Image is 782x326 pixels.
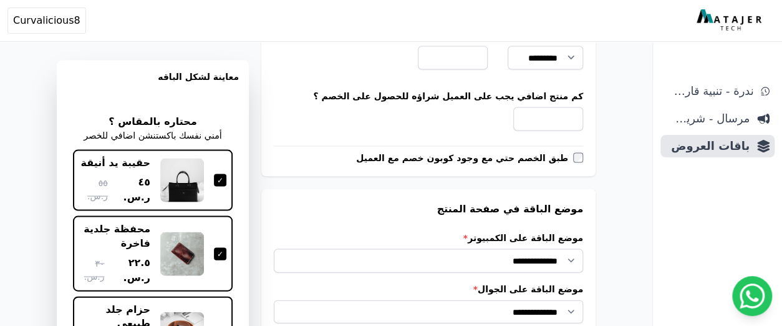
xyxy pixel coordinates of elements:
span: باقات العروض [665,137,750,155]
label: موضع الباقة على الكمبيوتر [274,231,583,244]
span: ٥٥ ر.س. [79,176,108,202]
label: موضع الباقة على الجوال [274,282,583,295]
div: محفظة جلدية فاخرة [79,222,150,250]
div: حقيبة يد أنيقة [81,156,150,169]
h3: موضع الباقة في صفحة المنتج [274,201,583,216]
span: ٢٢.٥ ر.س. [110,255,150,285]
img: حقيبة يد أنيقة [160,158,204,202]
h3: معاينة لشكل الباقه [67,70,239,97]
h2: محتاره بالمقاس ؟ [109,114,196,129]
span: Curvalicious8 [13,13,80,28]
button: Curvalicious8 [7,7,86,34]
label: طبق الخصم حتي مع وجود كوبون خصم مع العميل [356,151,573,164]
img: محفظة جلدية فاخرة [160,232,204,275]
span: ندرة - تنبية قارب علي النفاذ [665,82,753,100]
label: كم منتج اضافي يجب على العميل شراؤه للحصول على الخصم ؟ [274,89,583,102]
span: مرسال - شريط دعاية [665,110,750,127]
p: أمني نفسك باكستنشن اضافي للخصر [84,129,221,142]
span: ٤٥ ر.س. [113,174,150,204]
img: MatajerTech Logo [697,9,765,32]
span: ٣٠ ر.س. [79,257,105,283]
